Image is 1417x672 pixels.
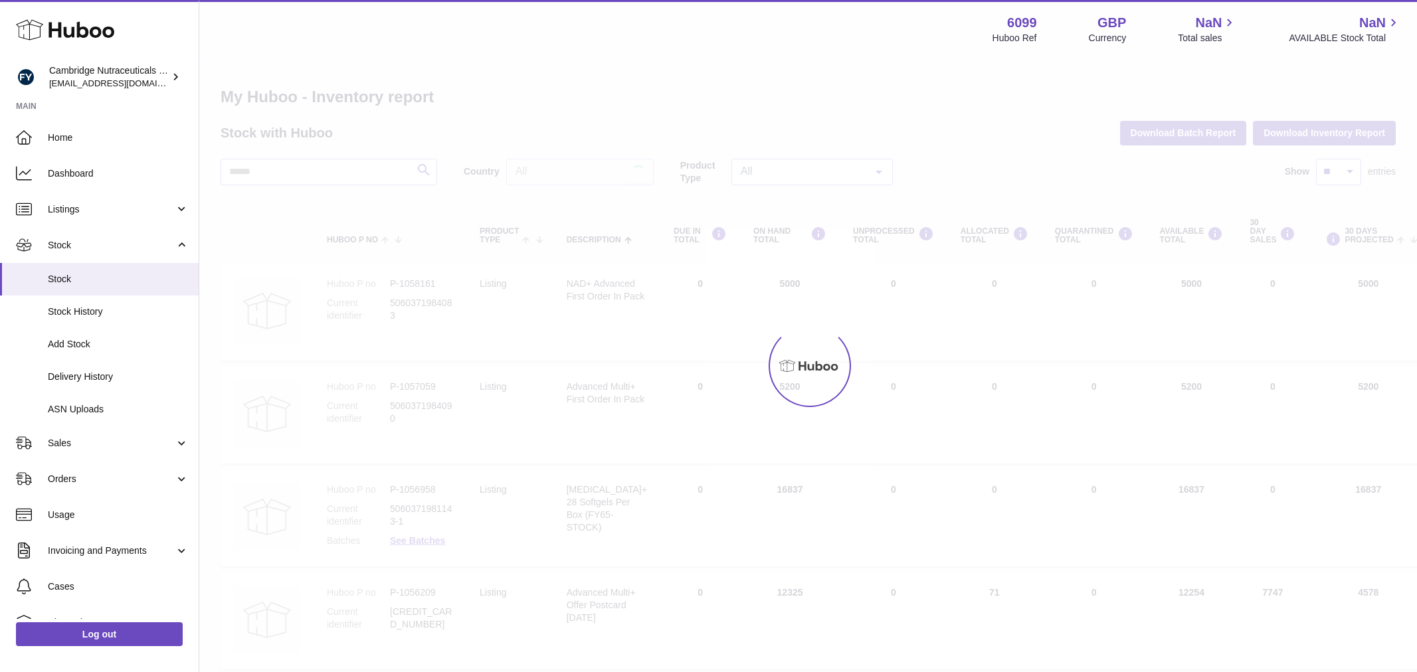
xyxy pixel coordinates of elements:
[48,273,189,286] span: Stock
[1007,14,1037,32] strong: 6099
[16,67,36,87] img: huboo@camnutra.com
[48,371,189,383] span: Delivery History
[48,338,189,351] span: Add Stock
[1089,32,1127,44] div: Currency
[48,203,175,216] span: Listings
[1195,14,1222,32] span: NaN
[49,64,169,90] div: Cambridge Nutraceuticals Ltd
[1289,14,1401,44] a: NaN AVAILABLE Stock Total
[1359,14,1386,32] span: NaN
[48,580,189,593] span: Cases
[48,545,175,557] span: Invoicing and Payments
[1097,14,1126,32] strong: GBP
[48,239,175,252] span: Stock
[48,131,189,144] span: Home
[48,167,189,180] span: Dashboard
[48,509,189,521] span: Usage
[49,78,195,88] span: [EMAIL_ADDRESS][DOMAIN_NAME]
[992,32,1037,44] div: Huboo Ref
[16,622,183,646] a: Log out
[1289,32,1401,44] span: AVAILABLE Stock Total
[48,473,175,485] span: Orders
[1178,14,1237,44] a: NaN Total sales
[48,403,189,416] span: ASN Uploads
[48,437,175,450] span: Sales
[1178,32,1237,44] span: Total sales
[48,616,189,629] span: Channels
[48,305,189,318] span: Stock History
